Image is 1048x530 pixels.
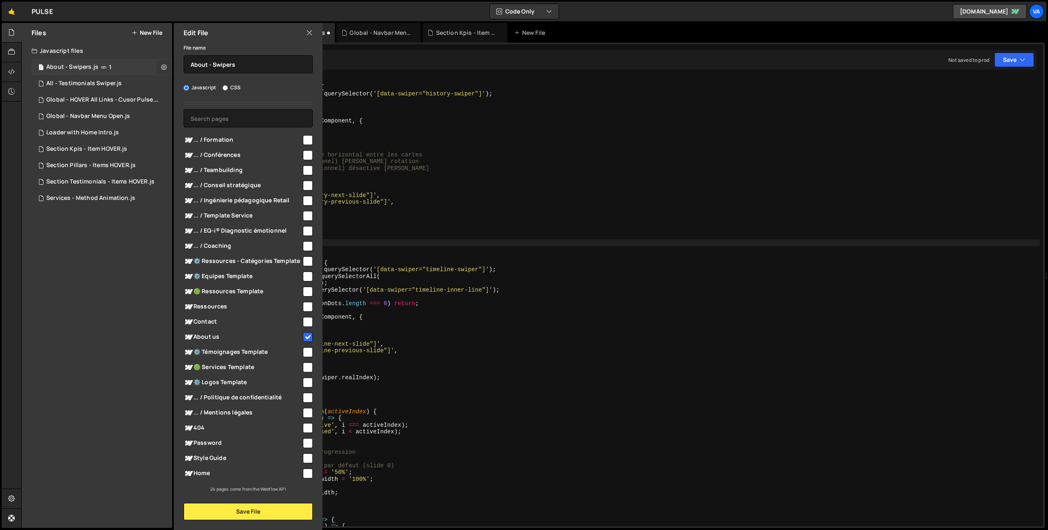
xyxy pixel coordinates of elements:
div: 16253/43838.js [32,59,172,75]
div: Services - Method Animation.js [46,195,135,202]
span: 🟢 Services Template [184,362,302,372]
span: About us [184,332,302,342]
span: Home [184,469,302,478]
span: ... / Politique de confidentialité [184,393,302,403]
span: Ressources [184,302,302,312]
div: 16253/44878.js [32,190,172,206]
span: ⚙️ Ressources - Catégories Template [184,256,302,266]
div: Section Kpis - Item HOVER.js [436,29,498,37]
span: ... / Coaching [184,241,302,251]
span: 🟢 Ressources Template [184,287,302,297]
label: File name [184,44,206,52]
div: Global - HOVER All Links - Cusor Pulse.js [46,96,159,104]
button: Save File [184,503,313,520]
span: Password [184,438,302,448]
span: ... / Ingénierie pédagogique Retail [184,196,302,206]
div: Section Testimonials - Items HOVER.js [46,178,155,186]
div: All - Testimonials Swiper.js [46,80,122,87]
span: ... / Conseil stratégique [184,181,302,190]
span: ... / Formation [184,135,302,145]
div: 16253/45227.js [32,125,172,141]
span: ... / Mentions légales [184,408,302,418]
input: Search pages [184,109,313,127]
div: 16253/44429.js [32,157,172,174]
span: ... / EQ-i® Diagnostic émotionnel [184,226,302,236]
label: CSS [223,84,241,92]
div: 16253/44426.js [32,108,172,125]
span: Style Guide [184,453,302,463]
div: Javascript files [22,43,172,59]
input: CSS [223,85,228,91]
div: 16253/45780.js [32,75,172,92]
input: Name [184,55,313,73]
h2: Files [32,28,46,37]
div: Section Pillars - Items HOVER.js [46,162,136,169]
label: Javascript [184,84,216,92]
div: Section Kpis - Item HOVER.js [46,145,127,153]
div: 16253/45676.js [32,92,175,108]
small: 24 pages come from the Webflow API [210,486,286,492]
div: Global - Navbar Menu Open.js [46,113,130,120]
span: ⚙️ Témoignages Template [184,347,302,357]
span: ... / Conférences [184,150,302,160]
span: Contact [184,317,302,327]
div: New File [514,29,548,37]
div: 16253/45325.js [32,174,172,190]
div: Global - Navbar Menu Open.js [350,29,411,37]
a: Va [1029,4,1044,19]
span: ... / Teambuilding [184,165,302,175]
span: ... / Template Service [184,211,302,221]
button: Code Only [490,4,559,19]
div: 16253/44485.js [32,141,172,157]
span: 404 [184,423,302,433]
span: ⚙️ Equipes Template [184,272,302,281]
div: Loader with Home Intro.js [46,129,119,136]
div: About - Swipers.js [46,63,98,71]
span: ⚙️ Logos Template [184,378,302,387]
input: Javascript [184,85,189,91]
a: 🤙 [2,2,22,21]
button: Save [994,52,1034,67]
h2: Edit File [184,28,208,37]
span: 1 [39,65,43,71]
button: New File [132,29,162,36]
div: Not saved to prod [948,57,989,63]
div: PULSE [32,7,53,16]
span: 1 [109,64,111,70]
a: [DOMAIN_NAME] [953,4,1027,19]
